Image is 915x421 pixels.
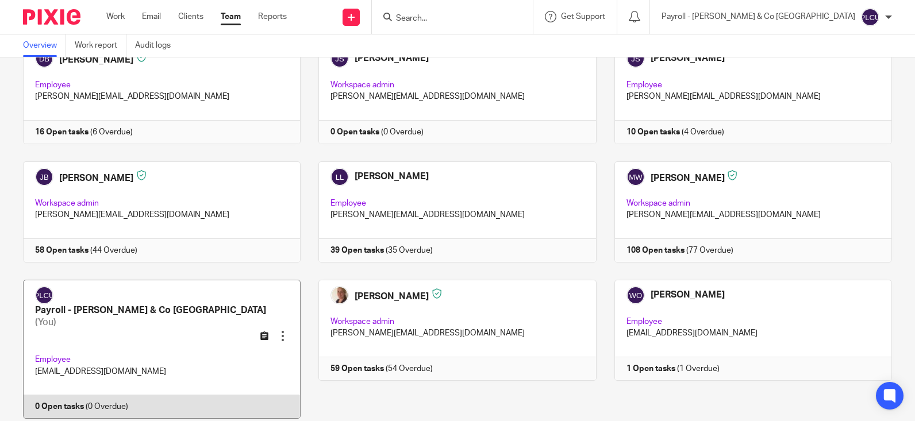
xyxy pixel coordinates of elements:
[142,11,161,22] a: Email
[106,11,125,22] a: Work
[662,11,855,22] p: Payroll - [PERSON_NAME] & Co [GEOGRAPHIC_DATA]
[23,9,80,25] img: Pixie
[221,11,241,22] a: Team
[75,34,126,57] a: Work report
[395,14,498,24] input: Search
[561,13,605,21] span: Get Support
[178,11,203,22] a: Clients
[135,34,179,57] a: Audit logs
[258,11,287,22] a: Reports
[23,34,66,57] a: Overview
[861,8,879,26] img: svg%3E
